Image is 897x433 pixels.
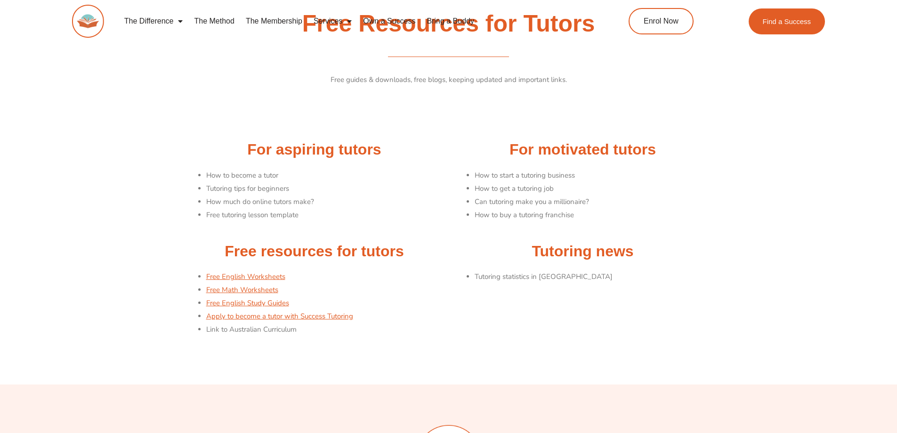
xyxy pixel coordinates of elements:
li: Tutoring statistics in [GEOGRAPHIC_DATA] [475,270,712,284]
li: How to buy a tutoring franchise [475,209,712,222]
a: Free English Worksheets [206,272,285,281]
a: Bring a Buddy [421,10,480,32]
a: The Method [188,10,240,32]
a: Enrol Now [629,8,694,34]
li: Link to Australian Curriculum [206,323,444,336]
a: Find a Success [749,8,825,34]
span: Enrol Now [644,17,679,25]
h2: For aspiring tutors [185,140,444,160]
span: Find a Success [763,18,811,25]
p: Free guides & downloads, free blogs, keeping updated and important links. [185,74,712,87]
a: Services [308,10,357,32]
li: Can tutoring make you a millionaire? [475,196,712,209]
h2: Tutoring news [453,242,712,261]
li: How to become a tutor [206,169,444,182]
a: Apply to become a tutor with Success Tutoring [206,311,353,321]
li: How much do online tutors make? [206,196,444,209]
a: Own a Success [357,10,421,32]
a: Free English Study Guides [206,298,289,308]
a: The Difference [119,10,189,32]
li: How to get a tutoring job [475,182,712,196]
li: Free tutoring lesson template [206,209,444,222]
li: How to start a tutoring business [475,169,712,182]
li: Tutoring tips for beginners [206,182,444,196]
a: Free Math Worksheets [206,285,278,294]
h2: Free resources for tutors [185,242,444,261]
a: The Membership [240,10,308,32]
nav: Menu [119,10,586,32]
h2: For motivated tutors [453,140,712,160]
